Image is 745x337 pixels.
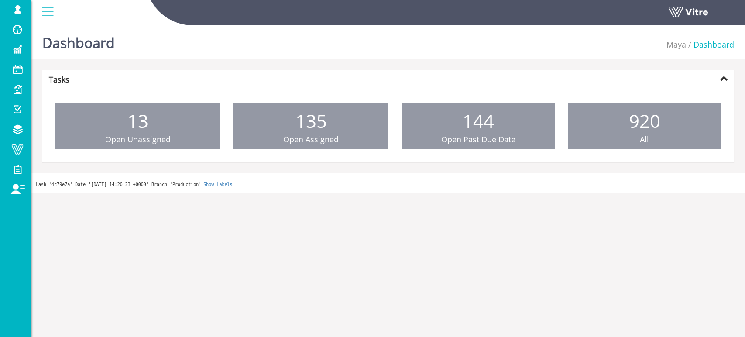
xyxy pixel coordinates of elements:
[295,108,327,133] span: 135
[233,103,388,150] a: 135 Open Assigned
[36,182,201,187] span: Hash '4c79e7a' Date '[DATE] 14:20:23 +0000' Branch 'Production'
[640,134,649,144] span: All
[49,74,69,85] strong: Tasks
[42,22,115,59] h1: Dashboard
[629,108,660,133] span: 920
[568,103,721,150] a: 920 All
[402,103,555,150] a: 144 Open Past Due Date
[441,134,515,144] span: Open Past Due Date
[283,134,339,144] span: Open Assigned
[127,108,148,133] span: 13
[105,134,171,144] span: Open Unassigned
[686,39,734,51] li: Dashboard
[463,108,494,133] span: 144
[666,39,686,50] a: Maya
[55,103,220,150] a: 13 Open Unassigned
[203,182,232,187] a: Show Labels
